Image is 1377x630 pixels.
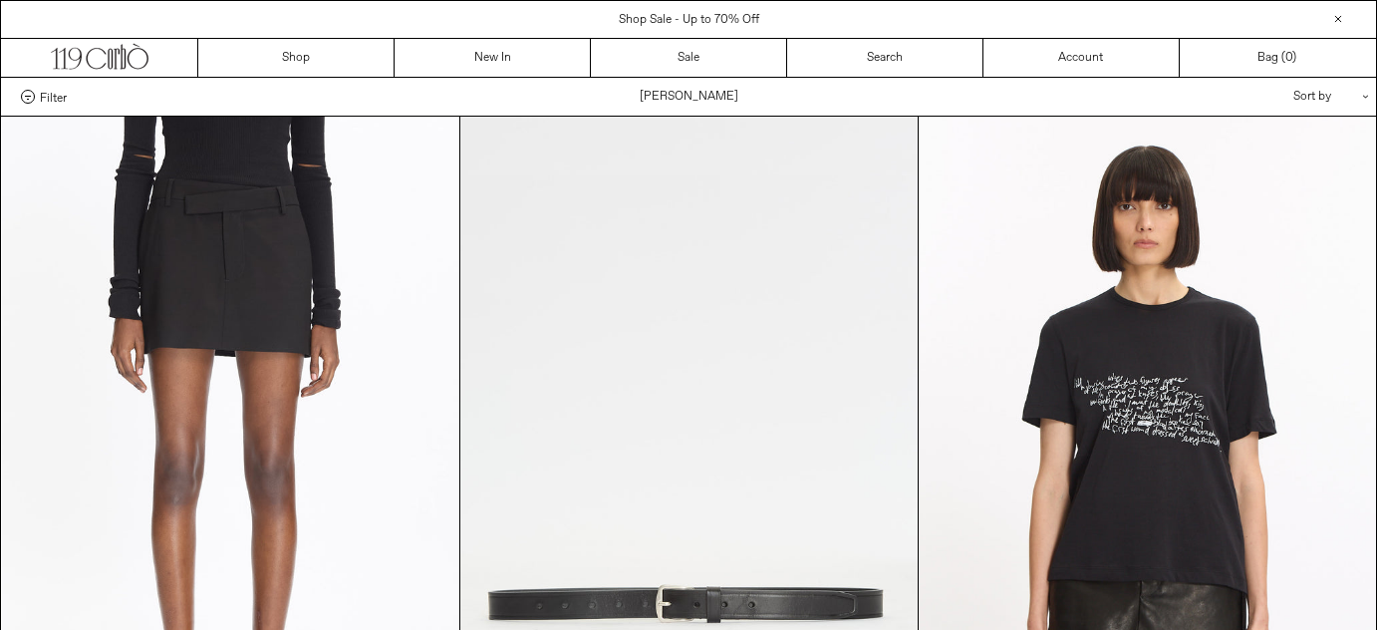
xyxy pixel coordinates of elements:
a: Sale [591,39,787,77]
span: 0 [1285,50,1292,66]
a: Search [787,39,983,77]
span: Filter [40,90,67,104]
div: Sort by [1177,78,1356,116]
a: Account [983,39,1180,77]
span: ) [1285,49,1296,67]
a: Shop Sale - Up to 70% Off [619,12,759,28]
a: Shop [198,39,395,77]
a: Bag () [1180,39,1376,77]
a: New In [395,39,591,77]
